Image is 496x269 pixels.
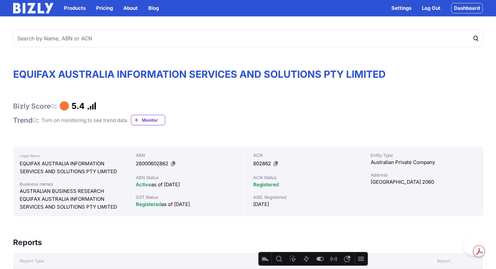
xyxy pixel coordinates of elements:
div: ASIC Registered [253,194,360,200]
span: 602862 [253,160,271,167]
div: as of [DATE] [136,181,242,189]
a: Monitor [131,115,165,125]
h1: Trend : [13,116,39,125]
div: Address [371,172,477,178]
h1: 5.4 [72,101,85,111]
button: Products [64,4,86,12]
span: Monitor [142,117,165,123]
iframe: Toggle Customer Support [463,236,483,256]
div: Australian Private Company [371,158,477,166]
a: Log Out [422,4,441,12]
div: AUSTRALIAN BUSINESS RESEARCH [20,187,124,195]
div: ACN [253,152,360,158]
div: Turn on monitoring to see trend data. [42,116,128,124]
div: ACN Status [253,174,360,181]
a: Pricing [96,4,113,12]
input: Search by Name, ABN or ACN [13,30,483,47]
div: EQUIFAX AUSTRALIA INFORMATION SERVICES AND SOLUTIONS PTY LIMITED [20,160,124,176]
a: Settings [391,4,411,12]
h3: Reports [13,237,42,248]
div: ABN Status [136,174,242,181]
h1: EQUIFAX AUSTRALIA INFORMATION SERVICES AND SOLUTIONS PTY LIMITED [13,68,483,80]
span: Registered [253,181,279,188]
h1: Bizly Score : [13,102,57,111]
div: [DATE] [253,200,360,208]
a: Blog [148,4,159,12]
div: Legal Name [20,152,124,160]
div: Date [248,258,404,264]
a: About [123,4,138,12]
div: GST Status [136,194,242,200]
div: as of [DATE] [136,200,242,208]
span: 26000602862 [136,160,168,167]
span: Active [136,181,151,188]
div: ABN [136,152,242,158]
div: EQUIFAX AUSTRALIA INFORMATION SERVICES AND SOLUTIONS PTY LIMITED [20,195,124,211]
div: Entity Type [371,152,477,158]
a: Dashboard [451,3,483,13]
div: Report Type [13,258,248,264]
div: Report [404,258,483,264]
div: Business names [20,181,124,187]
div: [GEOGRAPHIC_DATA] 2060 [371,178,477,186]
span: Registered [136,201,161,207]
